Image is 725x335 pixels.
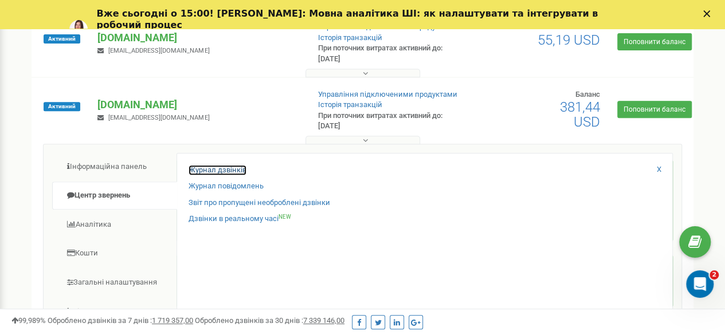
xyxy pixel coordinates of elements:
p: [DOMAIN_NAME] [97,97,299,112]
span: [EMAIL_ADDRESS][DOMAIN_NAME] [108,47,209,54]
img: Profile image for Yuliia [69,20,88,38]
span: 99,989% [11,316,46,325]
span: Активний [44,102,80,111]
a: Звіт про пропущені необроблені дзвінки [189,198,330,208]
sup: NEW [279,214,291,220]
div: Закрити [703,10,715,17]
a: Поповнити баланс [617,101,692,118]
a: Інформаційна панель [52,153,177,181]
a: Дзвінки в реальному часіNEW [189,214,291,224]
a: Кошти [52,239,177,267]
b: Вже сьогодні о 15:00! [PERSON_NAME]: Мовна аналітика ШІ: як налаштувати та інтегрувати в робочий ... [97,8,598,30]
a: Поповнити баланс [617,33,692,50]
span: Оброблено дзвінків за 7 днів : [48,316,193,325]
a: Загальні налаштування [52,269,177,297]
a: Аналiтика [52,211,177,239]
span: Активний [44,34,80,44]
a: Центр звернень [52,182,177,210]
a: Журнал дзвінків [189,165,246,176]
span: Оброблено дзвінків за 30 днів : [195,316,344,325]
span: 381,44 USD [560,99,600,130]
a: Історія транзакцій [318,100,382,109]
a: Історія транзакцій [318,33,382,42]
u: 1 719 357,00 [152,316,193,325]
span: 2 [710,270,719,279]
a: Віртуальна АТС [52,298,177,326]
a: X [657,164,661,175]
span: 55,19 USD [538,32,600,48]
iframe: Intercom live chat [686,270,714,298]
p: При поточних витратах активний до: [DATE] [318,43,465,64]
u: 7 339 146,00 [303,316,344,325]
span: [EMAIL_ADDRESS][DOMAIN_NAME] [108,114,209,121]
span: Баланс [575,90,600,98]
a: Управління підключеними продуктами [318,90,457,98]
a: Журнал повідомлень [189,181,264,192]
p: [DOMAIN_NAME] [97,30,299,45]
p: При поточних витратах активний до: [DATE] [318,111,465,132]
